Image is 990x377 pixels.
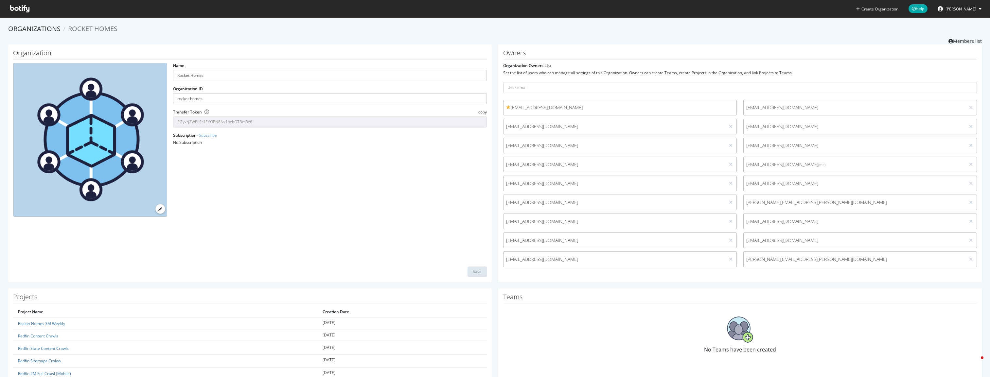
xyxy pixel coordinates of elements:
td: [DATE] [318,330,487,342]
label: Organization ID [173,86,203,92]
td: [DATE] [318,317,487,330]
h1: Projects [13,293,487,303]
span: [EMAIL_ADDRESS][DOMAIN_NAME] [746,104,963,111]
span: [EMAIL_ADDRESS][DOMAIN_NAME] [506,161,722,168]
small: (me) [818,162,825,167]
a: Redfin Sitemaps Cralws [18,358,61,364]
th: Project Name [13,307,318,317]
img: No Teams have been created [727,317,753,343]
label: Subscription [173,132,217,138]
ol: breadcrumbs [8,24,982,34]
label: Transfer Token [173,109,202,115]
span: [EMAIL_ADDRESS][DOMAIN_NAME] [746,142,963,149]
h1: Owners [503,49,977,60]
span: [EMAIL_ADDRESS][DOMAIN_NAME] [506,180,722,187]
a: Organizations [8,24,61,33]
span: [EMAIL_ADDRESS][DOMAIN_NAME] [746,180,963,187]
td: [DATE] [318,355,487,367]
input: Organization ID [173,93,487,104]
span: Rocket Homes [68,24,117,33]
a: - Subscribe [197,132,217,138]
a: Rocket Homes 3M Weekly [18,321,65,326]
iframe: Intercom live chat [968,355,983,370]
a: Redfin 2M Full Crawl (Mobile) [18,371,71,376]
span: [EMAIL_ADDRESS][DOMAIN_NAME] [746,218,963,225]
th: Creation Date [318,307,487,317]
span: [EMAIL_ADDRESS][DOMAIN_NAME] [746,237,963,244]
div: Save [473,269,482,274]
div: Set the list of users who can manage all settings of this Organization. Owners can create Teams, ... [503,70,977,76]
span: [EMAIL_ADDRESS][DOMAIN_NAME] [506,104,734,111]
button: [PERSON_NAME] [932,4,987,14]
label: Organization Owners List [503,63,551,68]
a: Redfin Content Crawls [18,333,58,339]
h1: Organization [13,49,487,60]
span: [EMAIL_ADDRESS][DOMAIN_NAME] [506,142,722,149]
div: No Subscription [173,140,487,145]
span: [EMAIL_ADDRESS][DOMAIN_NAME] [746,161,963,168]
span: copy [478,109,487,115]
span: [EMAIL_ADDRESS][DOMAIN_NAME] [506,256,722,263]
span: No Teams have been created [704,346,776,353]
button: Create Organization [856,6,899,12]
span: [EMAIL_ADDRESS][DOMAIN_NAME] [746,123,963,130]
span: [EMAIL_ADDRESS][DOMAIN_NAME] [506,123,722,130]
button: Save [468,266,487,277]
a: Redfin State Content Crawls [18,346,69,351]
span: David Britton [946,6,976,12]
span: [PERSON_NAME][EMAIL_ADDRESS][PERSON_NAME][DOMAIN_NAME] [746,256,963,263]
input: name [173,70,487,81]
h1: Teams [503,293,977,303]
span: [EMAIL_ADDRESS][DOMAIN_NAME] [506,199,722,206]
label: Name [173,63,184,68]
span: [EMAIL_ADDRESS][DOMAIN_NAME] [506,218,722,225]
span: [PERSON_NAME][EMAIL_ADDRESS][PERSON_NAME][DOMAIN_NAME] [746,199,963,206]
input: User email [503,82,977,93]
span: Help [909,4,928,13]
td: [DATE] [318,342,487,355]
span: [EMAIL_ADDRESS][DOMAIN_NAME] [506,237,722,244]
a: Members list [948,36,982,44]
